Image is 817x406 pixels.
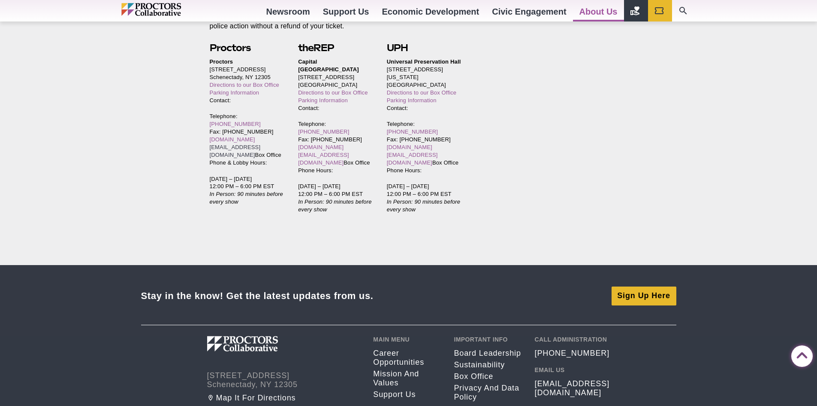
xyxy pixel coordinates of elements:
[387,41,462,55] h2: UPH
[454,372,522,381] a: Box Office
[298,120,373,174] p: Telephone: Fax: [PHONE_NUMBER] Box Office Phone Hours:
[612,287,676,305] a: Sign Up Here
[121,3,218,16] img: Proctors logo
[387,183,462,214] p: [DATE] – [DATE] 12:00 PM – 6:00 PM EST
[373,390,441,399] a: Support Us
[298,58,373,112] p: [STREET_ADDRESS] [GEOGRAPHIC_DATA] Contact:
[298,198,371,213] em: In Person: 90 minutes before every show
[298,89,368,96] a: Directions to our Box Office
[207,371,361,389] address: [STREET_ADDRESS] Schenectady, NY 12305
[454,349,522,358] a: Board Leadership
[387,128,438,135] a: [PHONE_NUMBER]
[210,191,283,205] em: In Person: 90 minutes before every show
[791,346,808,363] a: Back to Top
[534,366,610,373] h2: Email Us
[210,113,285,167] p: Telephone: Fax: [PHONE_NUMBER] Box Office Phone & Lobby Hours:
[387,58,461,65] strong: Universal Preservation Hall
[387,89,456,96] a: Directions to our Box Office
[298,144,344,150] a: [DOMAIN_NAME]
[210,58,285,104] p: [STREET_ADDRESS] Schenectady, NY 12305 Contact:
[141,290,374,302] div: Stay in the know! Get the latest updates from us.
[207,394,361,403] a: Map it for directions
[210,175,285,206] p: [DATE] – [DATE] 12:00 PM – 6:00 PM EST
[534,379,610,397] a: [EMAIL_ADDRESS][DOMAIN_NAME]
[298,58,359,73] strong: Capital [GEOGRAPHIC_DATA]
[210,41,285,55] h2: Proctors
[373,336,441,343] h2: Main Menu
[210,12,462,31] p: Refusal to adhere to any of the above restrictions may result in your removal or police action wi...
[373,349,441,367] a: Career opportunities
[298,152,349,166] a: [EMAIL_ADDRESS][DOMAIN_NAME]
[210,144,261,158] a: [EMAIL_ADDRESS][DOMAIN_NAME]
[387,144,432,150] a: [DOMAIN_NAME]
[373,369,441,388] a: Mission and Values
[298,41,373,55] h2: theREP
[210,121,261,127] a: [PHONE_NUMBER]
[454,384,522,402] a: Privacy and Data Policy
[534,336,610,343] h2: Call Administration
[387,120,462,174] p: Telephone: Fax: [PHONE_NUMBER] Box Office Phone Hours:
[387,97,437,104] a: Parking Information
[454,360,522,369] a: Sustainability
[298,97,348,104] a: Parking Information
[210,58,233,65] strong: Proctors
[387,58,462,112] p: [STREET_ADDRESS][US_STATE] [GEOGRAPHIC_DATA] Contact:
[210,82,279,88] a: Directions to our Box Office
[534,349,609,358] a: [PHONE_NUMBER]
[298,183,373,214] p: [DATE] – [DATE] 12:00 PM – 6:00 PM EST
[210,89,259,96] a: Parking Information
[210,136,255,143] a: [DOMAIN_NAME]
[454,336,522,343] h2: Important Info
[298,128,349,135] a: [PHONE_NUMBER]
[207,336,323,351] img: Proctors logo
[387,152,438,166] a: [EMAIL_ADDRESS][DOMAIN_NAME]
[387,198,460,213] em: In Person: 90 minutes before every show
